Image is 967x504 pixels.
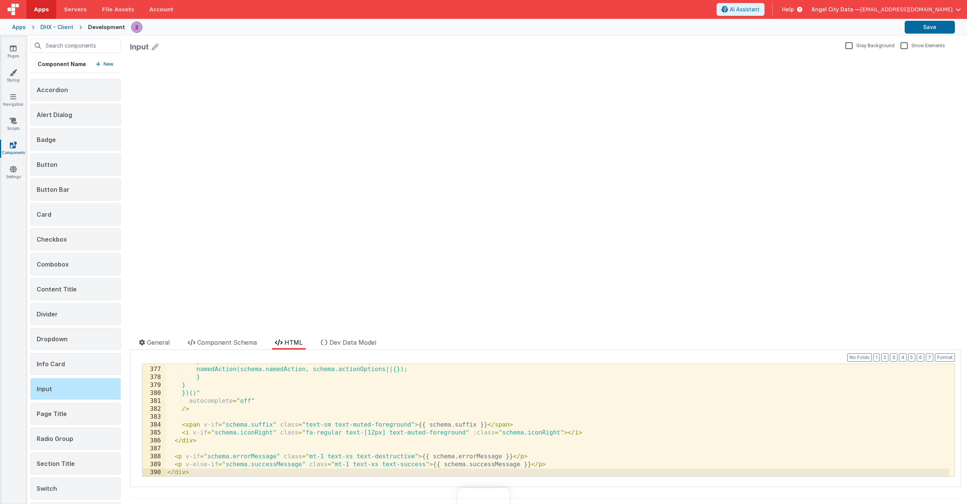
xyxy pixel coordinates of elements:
div: 385 [142,429,166,437]
button: Save [905,21,955,34]
button: 4 [899,353,907,362]
span: Page Title [37,410,67,418]
span: Alert Dialog [37,111,72,119]
span: Dev Data Model [329,339,376,346]
label: Show Elements [901,42,945,49]
div: 389 [142,461,166,469]
span: Dropdown [37,335,68,343]
span: Switch [37,485,57,492]
div: 381 [142,397,166,405]
div: 383 [142,413,166,421]
div: 388 [142,453,166,461]
span: HTML [284,339,303,346]
span: General [147,339,170,346]
div: Input [130,42,149,52]
span: Combobox [37,260,69,268]
button: 7 [926,353,933,362]
button: 5 [908,353,915,362]
div: DHX - Client [40,23,73,31]
span: File Assets [102,6,134,13]
button: Format [935,353,955,362]
span: Checkbox [37,236,67,243]
span: Radio Group [37,435,73,442]
span: Content Title [37,285,77,293]
div: 379 [142,381,166,389]
h5: Component Name [38,60,86,68]
button: No Folds [847,353,872,362]
div: 378 [142,373,166,381]
span: Section Title [37,460,75,467]
button: 6 [917,353,924,362]
span: [EMAIL_ADDRESS][DOMAIN_NAME] [860,6,953,13]
div: 377 [142,365,166,373]
div: Development [88,23,125,31]
span: Badge [37,136,56,143]
button: New [96,60,113,68]
input: Search components [30,39,121,53]
span: AI Assistant [730,6,760,13]
div: 387 [142,445,166,453]
iframe: Marker.io feedback button [458,488,510,504]
span: Info Card [37,360,65,368]
div: 384 [142,421,166,429]
span: Divider [37,310,58,318]
div: 380 [142,389,166,397]
span: Help [782,6,794,13]
span: Component Schema [197,339,257,346]
span: Button [37,161,57,168]
span: Accordion [37,86,68,94]
div: 386 [142,437,166,445]
div: 382 [142,405,166,413]
span: Input [37,385,52,393]
button: 1 [873,353,880,362]
label: Gray Background [845,42,894,49]
button: 2 [881,353,888,362]
span: Angel City Data — [811,6,860,13]
span: Button Bar [37,186,70,193]
div: 390 [142,469,166,476]
span: Card [37,211,51,218]
button: Angel City Data — [EMAIL_ADDRESS][DOMAIN_NAME] [811,6,961,13]
div: Apps [12,23,26,31]
span: Apps [34,6,49,13]
p: New [103,60,113,68]
button: AI Assistant [717,3,765,16]
span: Servers [64,6,87,13]
button: 3 [890,353,897,362]
img: a41cce6c0a0b39deac5cad64cb9bd16a [131,22,142,32]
